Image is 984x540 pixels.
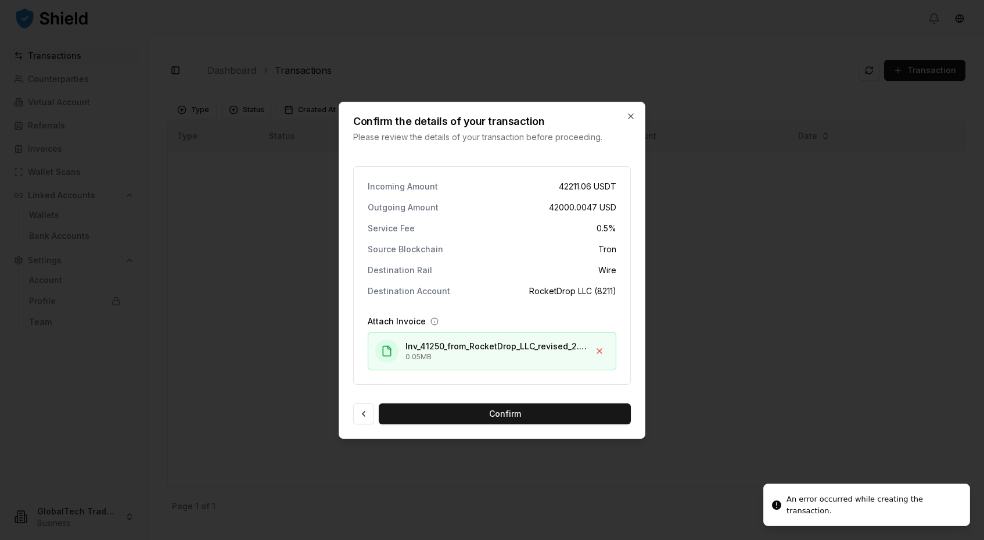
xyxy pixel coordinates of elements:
[368,183,438,191] p: Incoming Amount
[368,245,443,253] p: Source Blockchain
[597,223,616,234] span: 0.5 %
[353,131,608,143] p: Please review the details of your transaction before proceeding.
[379,403,631,424] button: Confirm
[368,266,432,274] p: Destination Rail
[559,181,616,192] span: 42211.06 USDT
[353,116,608,127] h2: Confirm the details of your transaction
[598,264,616,276] span: Wire
[529,285,616,297] span: RocketDrop LLC (8211)
[590,342,609,360] button: Remove file
[368,332,616,370] div: Upload Attach Invoice
[598,244,616,255] span: Tron
[368,316,426,327] label: Attach Invoice
[549,202,616,213] span: 42000.0047 USD
[405,341,590,352] p: Inv_41250_from_RocketDrop_LLC_revised_2.pdf
[368,287,450,295] p: Destination Account
[368,203,439,212] p: Outgoing Amount
[405,352,590,362] p: 0.05 MB
[368,224,415,233] p: Service Fee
